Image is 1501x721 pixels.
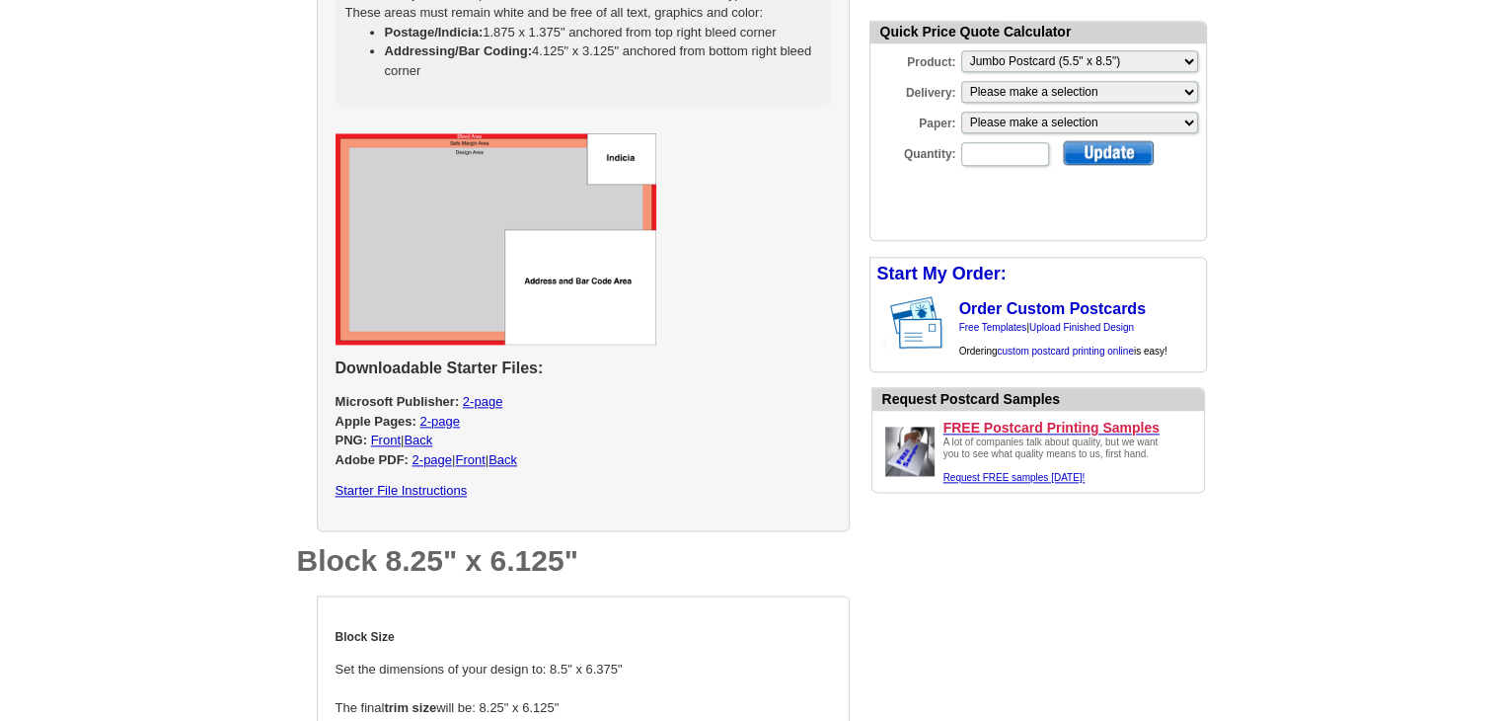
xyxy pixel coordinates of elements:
[336,630,831,644] h4: Block Size
[997,346,1133,357] a: custom postcard printing online
[488,452,517,467] a: Back
[886,290,956,356] img: post card showing stamp and address area
[870,290,886,356] img: background image for postcard
[336,133,656,345] img: jumbo postcard starter files
[882,389,1204,410] div: Request Postcard Samples
[870,110,959,132] label: Paper:
[371,433,401,447] a: Front
[297,546,850,576] h1: Block 8.25" x 6.125"
[385,41,821,80] li: 4.125" x 3.125" anchored from bottom right bleed corner
[336,483,468,498] a: Starter File Instructions
[385,43,533,58] strong: Addressing/Bar Coding:
[384,700,436,715] strong: trim size
[880,422,939,481] img: Upload a design ready to be printed
[959,300,1146,317] a: Order Custom Postcards
[870,22,1206,43] div: Quick Price Quote Calculator
[463,394,502,409] a: 2-page
[943,437,1170,484] div: A lot of companies talk about quality, but we want you to see what quality means to us, first hand.
[336,392,831,469] p: | | |
[336,414,416,429] strong: Apple Pages:
[336,360,544,376] strong: Downloadable Starter Files:
[959,322,1167,357] span: | Ordering is easy!
[1029,322,1134,333] a: Upload Finished Design
[336,452,409,467] strong: Adobe PDF:
[870,79,959,102] label: Delivery:
[336,433,368,447] strong: PNG:
[959,322,1027,333] a: Free Templates
[943,419,1196,437] a: FREE Postcard Printing Samples
[870,258,1206,290] div: Start My Order:
[870,140,959,163] label: Quantity:
[385,23,821,42] li: 1.875 x 1.375" anchored from top right bleed corner
[419,414,459,429] a: 2-page
[943,472,1086,483] a: Request FREE samples [DATE]!
[870,48,959,71] label: Product:
[404,433,432,447] a: Back
[455,452,485,467] a: Front
[385,25,484,40] strong: Postage/Indicia:
[413,452,452,467] a: 2-page
[336,394,460,409] strong: Microsoft Publisher:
